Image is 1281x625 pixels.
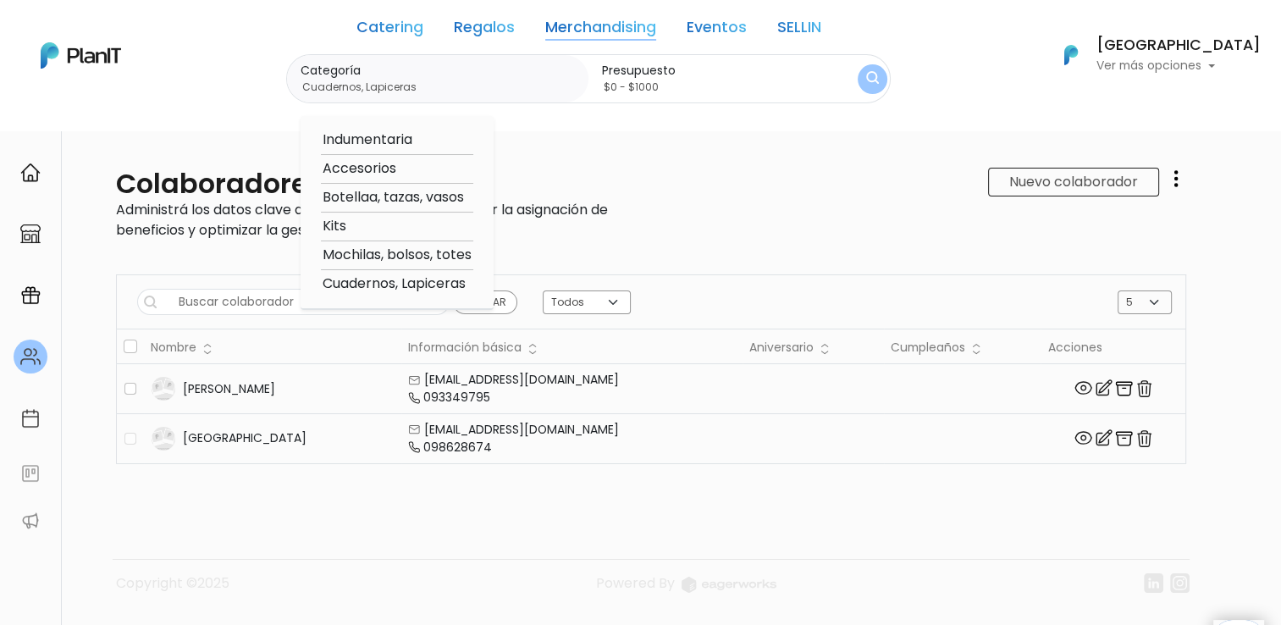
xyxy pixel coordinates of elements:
[1144,573,1163,593] img: linkedin-cc7d2dbb1a16aff8e18f147ffe980d30ddd5d9e01409788280e63c91fc390ff4.svg
[687,20,747,41] a: Eventos
[183,429,306,447] div: [GEOGRAPHIC_DATA]
[1096,38,1261,53] h6: [GEOGRAPHIC_DATA]
[408,374,421,386] img: email-e55c09aa6c8f9f6eb5c8f3fb65cd82e5684b5d9eb5134d3f9629283c6a313748.svg
[454,20,515,41] a: Regalos
[1096,60,1261,72] p: Ver más opciones
[545,20,656,41] a: Merchandising
[408,389,736,407] div: 093349795
[321,130,473,151] option: Indumentaria
[321,245,473,266] option: Mochilas, bolsos, totes
[183,380,275,398] div: [PERSON_NAME]
[408,421,736,439] div: [EMAIL_ADDRESS][DOMAIN_NAME]
[1042,33,1261,77] button: PlanIt Logo [GEOGRAPHIC_DATA] Ver más opciones
[1052,36,1090,74] img: PlanIt Logo
[203,343,212,355] img: order_button-5429608ed2585e492019f2ec7dcef1d56f3df53fa91d3fc8c11ac3658e987a5a.svg
[151,426,176,451] img: planit_placeholder-9427b205c7ae5e9bf800e9d23d5b17a34c4c1a44177066c4629bad40f2d9547d.png
[20,163,41,183] img: home-e721727adea9d79c4d83392d1f703f7f8bce08238fde08b1acbfd93340b81755.svg
[130,289,157,315] img: search_button-432b6d5273f82d61273b3651a40e1bd1b912527efae98b1b7a1b2c0702e16a8d.svg
[408,441,420,453] img: telephone-51719e0ec8bc2292ec8667fab3663f63f39fd541bc4a4980ec8b8aebf9156212.svg
[151,376,176,401] img: planit_placeholder-9427b205c7ae5e9bf800e9d23d5b17a34c4c1a44177066c4629bad40f2d9547d.png
[408,371,736,389] div: [EMAIL_ADDRESS][DOMAIN_NAME]
[1166,169,1186,189] img: three-dots-vertical-1c7d3df731e7ea6fb33cf85414993855b8c0a129241e2961993354d720c67b51.svg
[1113,429,1134,449] img: archive-1dd707d46fd6d0a5e62449dc4488965df08e22ac9889ea1383089354dbf1b408.svg
[408,392,420,404] img: telephone-51719e0ec8bc2292ec8667fab3663f63f39fd541bc4a4980ec8b8aebf9156212.svg
[528,343,537,355] img: order_button-5429608ed2585e492019f2ec7dcef1d56f3df53fa91d3fc8c11ac3658e987a5a.svg
[988,168,1159,196] a: Nuevo colaborador
[749,339,877,357] div: Aniversario
[20,463,41,484] img: feedback-78b5a0c8f98aac82b08bfc38622c3050aee476f2c9584af64705fc4e61158814.svg
[1073,428,1093,448] img: view-f18246407a1f52050c83721396b04988c209509dc7beaf1eb88fb14978c40aeb.svg
[408,339,736,357] div: Información básica
[891,339,1034,357] div: Cumpleaños
[1134,429,1154,449] img: delete-7a004ba9190edd5965762875531710db0e91f954252780fc34717938566f0b7a.svg
[321,274,473,295] option: Cuadernos, Lapiceras
[1093,428,1113,448] img: edit-cf855e39879a8d8203c68d677a38c339b8ad0aa42461e93f83e0a3a572e3437e.svg
[116,200,651,241] p: Administrá los datos clave de cada persona para facilitar la asignación de beneficios y optimizar...
[20,224,41,244] img: marketplace-4ceaa7011d94191e9ded77b95e3339b90024bf715f7c57f8cf31f2d8c509eaba.svg
[866,71,879,87] img: search_button-432b6d5273f82d61273b3651a40e1bd1b912527efae98b1b7a1b2c0702e16a8d.svg
[41,42,121,69] img: PlanIt Logo
[116,168,323,200] h2: Colaboradores
[777,20,821,41] a: SELLIN
[1047,339,1179,357] div: Acciones
[321,187,473,208] option: Botellaa, tazas, vasos
[602,62,823,80] label: Presupuesto
[20,346,41,367] img: people-662611757002400ad9ed0e3c099ab2801c6687ba6c219adb57efc949bc21e19d.svg
[408,423,421,435] img: email-e55c09aa6c8f9f6eb5c8f3fb65cd82e5684b5d9eb5134d3f9629283c6a313748.svg
[321,216,473,237] option: Kits
[321,158,473,180] option: Accesorios
[682,577,776,593] img: logo_eagerworks-044938b0bf012b96b195e05891a56339191180c2d98ce7df62ca656130a436fa.svg
[596,573,776,606] a: Powered By
[1073,378,1093,398] img: view-f18246407a1f52050c83721396b04988c209509dc7beaf1eb88fb14978c40aeb.svg
[1113,379,1134,399] img: archive-1dd707d46fd6d0a5e62449dc4488965df08e22ac9889ea1383089354dbf1b408.svg
[356,20,423,41] a: Catering
[1134,379,1154,399] img: delete-7a004ba9190edd5965762875531710db0e91f954252780fc34717938566f0b7a.svg
[820,343,829,355] img: order_button-5429608ed2585e492019f2ec7dcef1d56f3df53fa91d3fc8c11ac3658e987a5a.svg
[972,343,980,355] img: order_button-5429608ed2585e492019f2ec7dcef1d56f3df53fa91d3fc8c11ac3658e987a5a.svg
[20,408,41,429] img: calendar-87d922413cdce8b2cf7b7f5f62616a5cf9e4887200fb71536465627b3292af00.svg
[408,439,736,456] div: 098628674
[301,62,582,80] label: Categoría
[1170,573,1190,593] img: instagram-7ba2a2629254302ec2a9470e65da5de918c9f3c9a63008f8abed3140a32961bf.svg
[116,573,229,606] p: Copyright ©2025
[87,16,244,49] div: ¿Necesitás ayuda?
[1093,378,1113,398] img: edit-cf855e39879a8d8203c68d677a38c339b8ad0aa42461e93f83e0a3a572e3437e.svg
[596,573,675,593] span: translation missing: es.layouts.footer.powered_by
[20,285,41,306] img: campaigns-02234683943229c281be62815700db0a1741e53638e28bf9629b52c665b00959.svg
[20,511,41,531] img: partners-52edf745621dab592f3b2c58e3bca9d71375a7ef29c3b500c9f145b62cc070d4.svg
[151,339,395,357] div: Nombre
[137,289,450,315] input: Buscar colaborador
